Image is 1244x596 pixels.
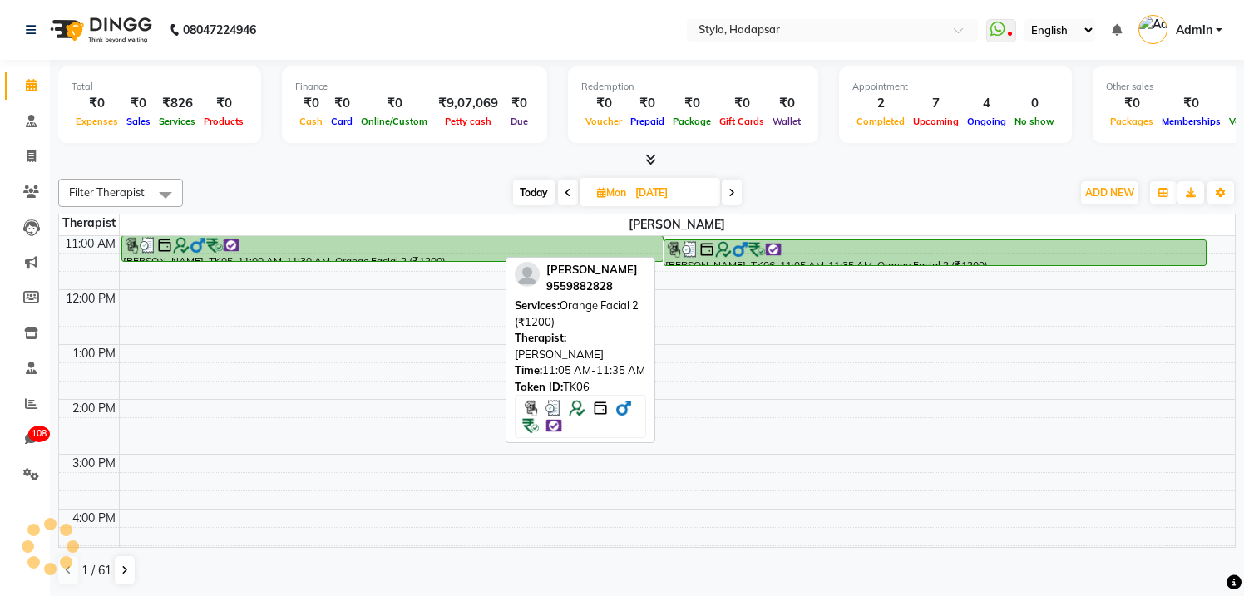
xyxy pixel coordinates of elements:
b: 08047224946 [183,7,256,53]
div: [PERSON_NAME], TK05, 11:00 AM-11:30 AM, Orange Facial 2 (₹1200) [122,236,664,261]
div: Redemption [581,80,805,94]
span: Today [513,180,555,205]
div: ₹0 [505,94,534,113]
span: Wallet [768,116,805,127]
div: ₹0 [357,94,432,113]
span: Package [669,116,715,127]
div: Total [72,80,248,94]
span: Petty cash [441,116,496,127]
span: Due [506,116,532,127]
div: ₹0 [581,94,626,113]
div: ₹0 [122,94,155,113]
div: 3:00 PM [69,455,119,472]
div: 2:00 PM [69,400,119,417]
span: Memberships [1158,116,1225,127]
span: Online/Custom [357,116,432,127]
span: ADD NEW [1085,186,1134,199]
span: Orange Facial 2 (₹1200) [515,298,639,328]
span: 108 [28,426,50,442]
input: 2025-09-01 [630,180,713,205]
div: TK06 [515,379,646,396]
span: Completed [852,116,909,127]
span: 1 / 61 [81,562,111,579]
a: 108 [5,426,45,453]
span: [PERSON_NAME] [120,214,1236,235]
span: Token ID: [515,380,563,393]
span: Prepaid [626,116,669,127]
div: [PERSON_NAME] [515,330,646,362]
span: [PERSON_NAME] [546,263,638,276]
span: Cash [295,116,327,127]
span: Therapist: [515,331,566,344]
img: profile [515,262,540,287]
span: Sales [122,116,155,127]
div: ₹0 [626,94,669,113]
div: ₹0 [768,94,805,113]
div: ₹0 [715,94,768,113]
div: 7 [909,94,963,113]
span: Products [200,116,248,127]
span: Admin [1176,22,1212,39]
span: Time: [515,363,542,377]
img: Admin [1138,15,1167,44]
div: ₹0 [1106,94,1158,113]
span: Services [155,116,200,127]
div: 4:00 PM [69,510,119,527]
div: Finance [295,80,534,94]
span: Filter Therapist [69,185,145,199]
span: Voucher [581,116,626,127]
div: 1:00 PM [69,345,119,362]
span: Ongoing [963,116,1010,127]
div: 11:00 AM [62,235,119,253]
span: Gift Cards [715,116,768,127]
div: ₹9,07,069 [432,94,505,113]
span: No show [1010,116,1059,127]
img: logo [42,7,156,53]
div: 2 [852,94,909,113]
div: ₹0 [327,94,357,113]
div: ₹0 [72,94,122,113]
div: 4 [963,94,1010,113]
div: ₹0 [200,94,248,113]
div: 11:05 AM-11:35 AM [515,362,646,379]
div: ₹0 [1158,94,1225,113]
span: Upcoming [909,116,963,127]
div: ₹0 [295,94,327,113]
span: Services: [515,298,560,312]
div: 12:00 PM [62,290,119,308]
span: Expenses [72,116,122,127]
span: Card [327,116,357,127]
div: 9559882828 [546,278,638,295]
span: Mon [593,186,630,199]
div: 0 [1010,94,1059,113]
div: Appointment [852,80,1059,94]
span: Packages [1106,116,1158,127]
div: Therapist [59,214,119,232]
button: ADD NEW [1081,181,1138,204]
div: ₹0 [669,94,715,113]
div: [PERSON_NAME], TK06, 11:05 AM-11:35 AM, Orange Facial 2 (₹1200) [664,240,1206,265]
div: ₹826 [155,94,200,113]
